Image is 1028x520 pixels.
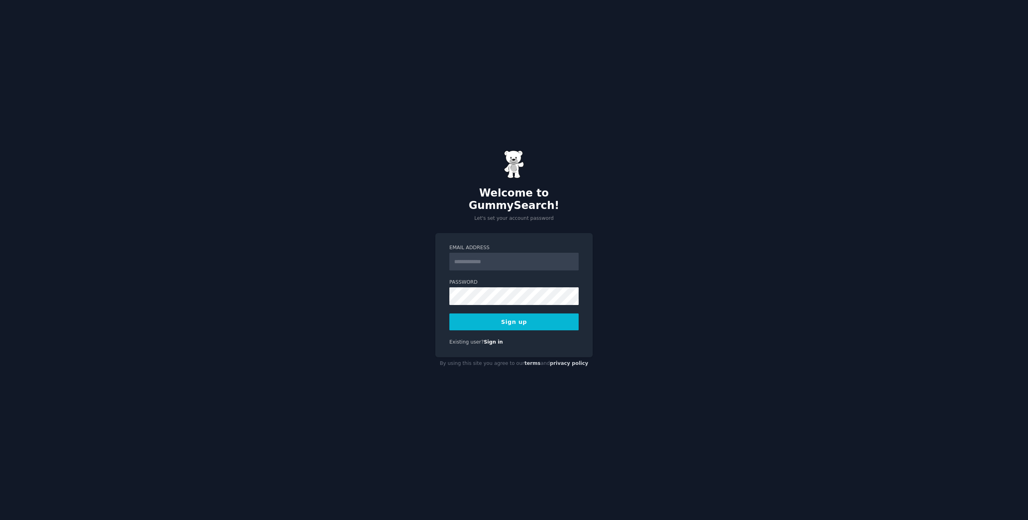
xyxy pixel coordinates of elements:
button: Sign up [449,313,579,330]
label: Password [449,279,579,286]
img: Gummy Bear [504,150,524,178]
a: terms [524,360,541,366]
h2: Welcome to GummySearch! [435,187,593,212]
a: privacy policy [550,360,588,366]
label: Email Address [449,244,579,252]
span: Existing user? [449,339,484,345]
p: Let's set your account password [435,215,593,222]
a: Sign in [484,339,503,345]
div: By using this site you agree to our and [435,357,593,370]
